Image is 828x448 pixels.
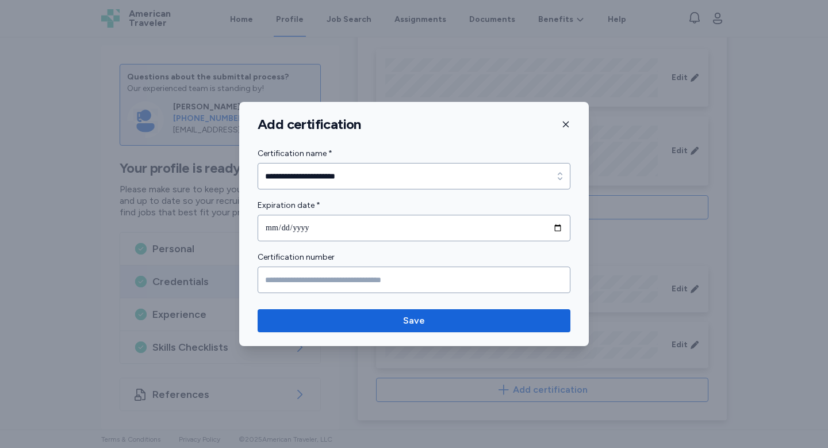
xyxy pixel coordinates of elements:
[258,147,570,161] label: Certification name *
[403,314,425,328] span: Save
[258,267,570,293] input: Certification number
[258,116,361,133] h1: Add certification
[258,250,570,264] label: Certification number
[258,309,570,332] button: Save
[258,199,570,212] label: Expiration date *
